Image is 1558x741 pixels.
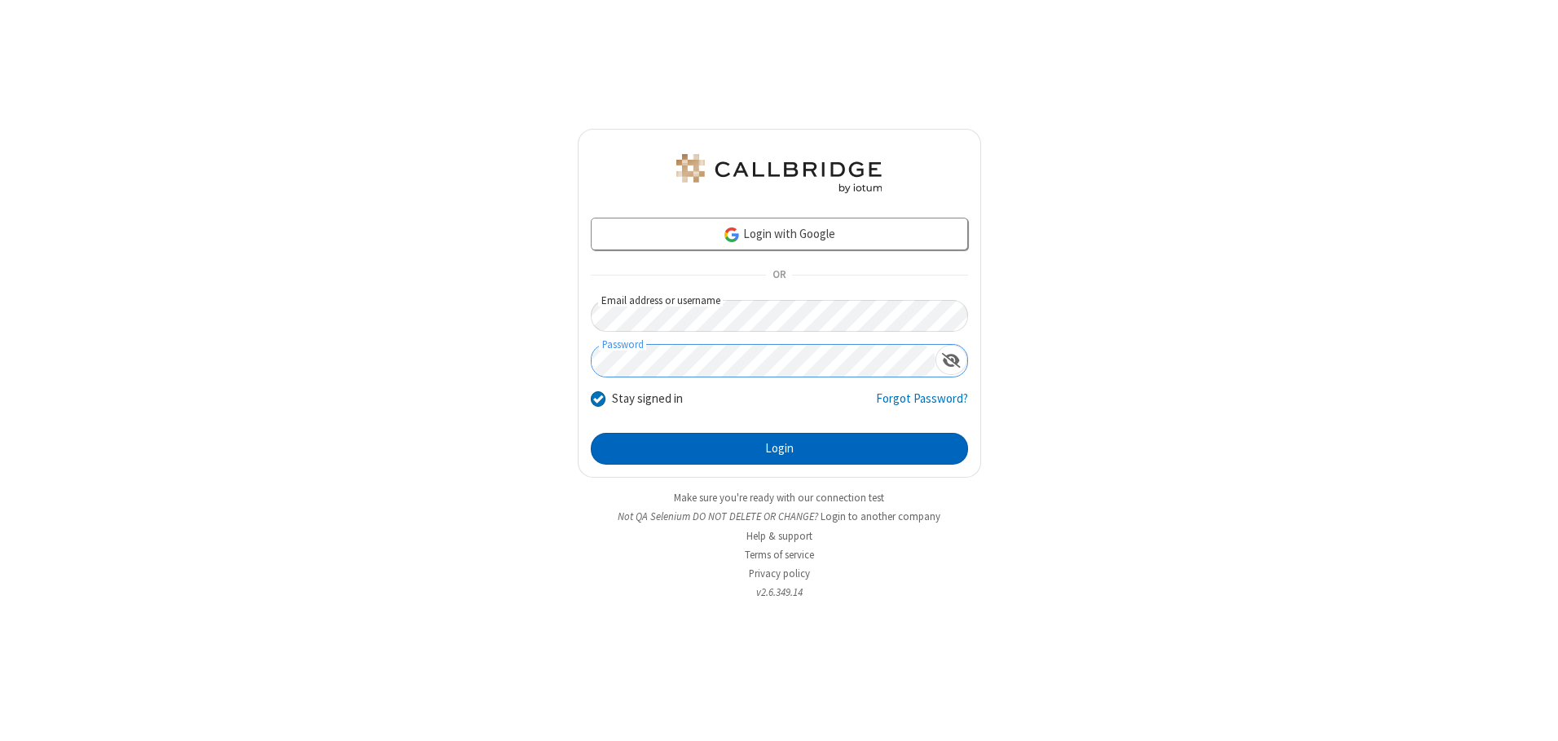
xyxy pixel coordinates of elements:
a: Forgot Password? [876,390,968,421]
label: Stay signed in [612,390,683,408]
input: Email address or username [591,300,968,332]
a: Login with Google [591,218,968,250]
a: Terms of service [745,548,814,562]
a: Help & support [746,529,812,543]
a: Make sure you're ready with our connection test [674,491,884,505]
img: google-icon.png [723,226,741,244]
button: Login to another company [821,509,940,524]
input: Password [592,345,935,377]
img: QA Selenium DO NOT DELETE OR CHANGE [673,154,885,193]
div: Show password [935,345,967,375]
li: v2.6.349.14 [578,584,981,600]
li: Not QA Selenium DO NOT DELETE OR CHANGE? [578,509,981,524]
button: Login [591,433,968,465]
span: OR [766,264,792,287]
a: Privacy policy [749,567,810,580]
